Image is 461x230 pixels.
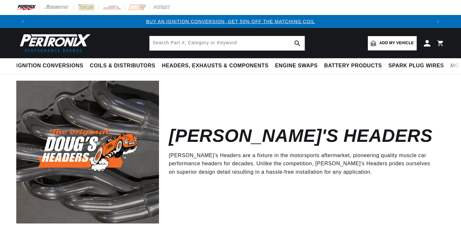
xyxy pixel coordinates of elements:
span: Engine Swaps [275,62,318,69]
button: Translation missing: en.sections.announcements.previous_announcement [16,15,29,28]
button: search button [290,36,305,50]
button: Translation missing: en.sections.announcements.next_announcement [432,15,445,28]
span: Add my vehicle [379,40,414,46]
h2: [PERSON_NAME]'s Headers [169,128,432,143]
summary: Engine Swaps [272,58,321,74]
div: 1 of 3 [29,18,432,25]
summary: Coils & Distributors [87,58,159,74]
span: Headers, Exhausts & Components [162,62,268,69]
div: Announcement [29,18,432,25]
a: BUY AN IGNITION CONVERSION, GET 50% OFF THE MATCHING COIL [146,19,315,24]
img: Doug's Headers [16,81,159,223]
a: Add my vehicle [368,36,417,50]
img: Pertronix [16,32,91,54]
span: Spark Plug Wires [388,62,444,69]
input: Search Part #, Category or Keyword [150,36,305,50]
summary: Spark Plug Wires [385,58,447,74]
span: Coils & Distributors [90,62,155,69]
summary: Battery Products [321,58,385,74]
span: Ignition Conversions [16,62,83,69]
span: Battery Products [324,62,382,69]
summary: Ignition Conversions [16,58,87,74]
summary: Headers, Exhausts & Components [159,58,272,74]
p: [PERSON_NAME]'s Headers are a fixture in the motorsports aftermarket, pioneering quality muscle c... [169,151,435,176]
